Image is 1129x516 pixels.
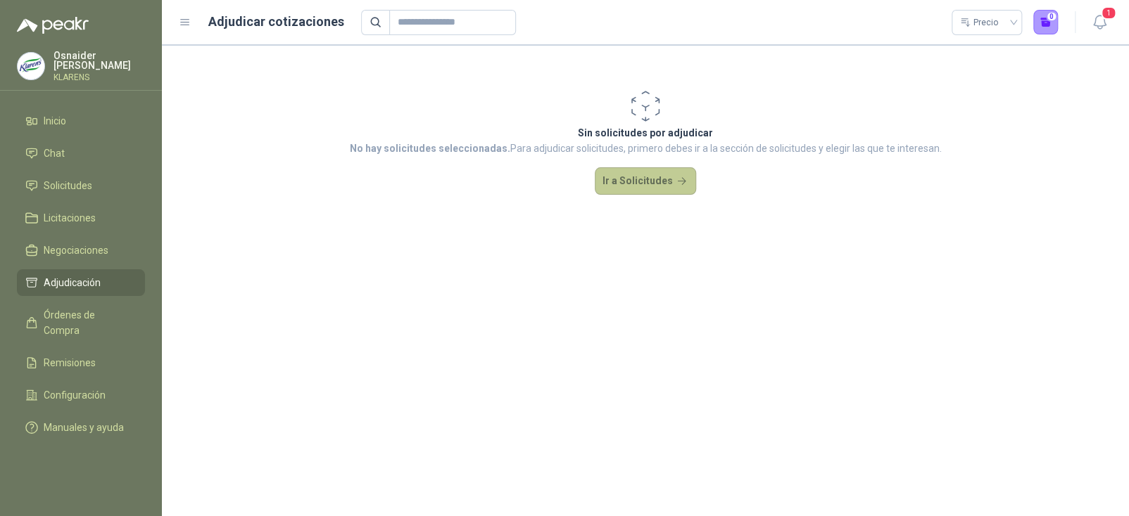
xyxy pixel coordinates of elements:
img: Logo peakr [17,17,89,34]
img: Company Logo [18,53,44,79]
strong: No hay solicitudes seleccionadas. [350,143,510,154]
span: 1 [1101,6,1116,20]
a: Órdenes de Compra [17,302,145,344]
a: Manuales y ayuda [17,414,145,441]
button: 1 [1087,10,1112,35]
div: Precio [960,12,1001,33]
span: Adjudicación [44,275,101,290]
button: 0 [1033,10,1059,35]
a: Adjudicación [17,269,145,296]
span: Órdenes de Compra [44,307,132,338]
span: Remisiones [44,355,96,370]
h1: Adjudicar cotizaciones [208,12,344,32]
button: Ir a Solicitudes [595,167,696,195]
a: Chat [17,140,145,167]
a: Negociaciones [17,237,145,264]
a: Configuración [17,382,145,408]
p: Para adjudicar solicitudes, primero debes ir a la sección de solicitudes y elegir las que te inte... [350,141,942,156]
span: Solicitudes [44,178,92,193]
span: Inicio [44,113,66,129]
a: Remisiones [17,349,145,376]
a: Licitaciones [17,205,145,231]
p: Osnaider [PERSON_NAME] [53,51,145,70]
a: Solicitudes [17,172,145,199]
p: Sin solicitudes por adjudicar [350,125,942,141]
span: Configuración [44,387,106,403]
span: Licitaciones [44,210,96,226]
span: Chat [44,146,65,161]
span: Manuales y ayuda [44,420,124,435]
p: KLARENS [53,73,145,82]
span: Negociaciones [44,243,108,258]
a: Inicio [17,108,145,134]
